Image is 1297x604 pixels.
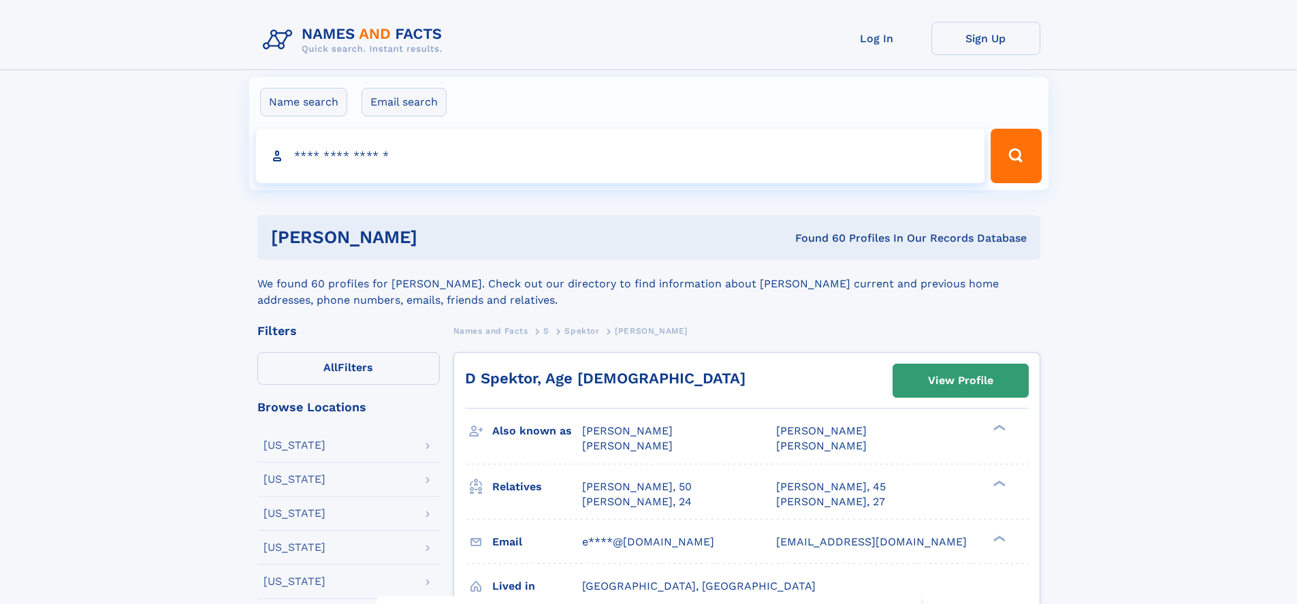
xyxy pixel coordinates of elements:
[776,494,885,509] a: [PERSON_NAME], 27
[465,370,746,387] a: D Spektor, Age [DEMOGRAPHIC_DATA]
[260,88,347,116] label: Name search
[615,326,688,336] span: [PERSON_NAME]
[582,424,673,437] span: [PERSON_NAME]
[257,22,453,59] img: Logo Names and Facts
[931,22,1040,55] a: Sign Up
[990,479,1006,488] div: ❯
[263,542,325,553] div: [US_STATE]
[543,322,549,339] a: S
[323,361,338,374] span: All
[263,576,325,587] div: [US_STATE]
[991,129,1041,183] button: Search Button
[893,364,1028,397] a: View Profile
[776,535,967,548] span: [EMAIL_ADDRESS][DOMAIN_NAME]
[822,22,931,55] a: Log In
[492,530,582,554] h3: Email
[582,494,692,509] a: [PERSON_NAME], 24
[492,575,582,598] h3: Lived in
[582,439,673,452] span: [PERSON_NAME]
[362,88,447,116] label: Email search
[453,322,528,339] a: Names and Facts
[492,419,582,443] h3: Also known as
[776,439,867,452] span: [PERSON_NAME]
[776,424,867,437] span: [PERSON_NAME]
[990,534,1006,543] div: ❯
[271,229,607,246] h1: [PERSON_NAME]
[990,424,1006,432] div: ❯
[582,479,692,494] a: [PERSON_NAME], 50
[263,508,325,519] div: [US_STATE]
[776,479,886,494] a: [PERSON_NAME], 45
[543,326,549,336] span: S
[257,325,440,337] div: Filters
[928,365,993,396] div: View Profile
[564,326,599,336] span: Spektor
[582,579,816,592] span: [GEOGRAPHIC_DATA], [GEOGRAPHIC_DATA]
[606,231,1027,246] div: Found 60 Profiles In Our Records Database
[257,401,440,413] div: Browse Locations
[492,475,582,498] h3: Relatives
[564,322,599,339] a: Spektor
[256,129,985,183] input: search input
[263,474,325,485] div: [US_STATE]
[257,259,1040,308] div: We found 60 profiles for [PERSON_NAME]. Check out our directory to find information about [PERSON...
[263,440,325,451] div: [US_STATE]
[257,352,440,385] label: Filters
